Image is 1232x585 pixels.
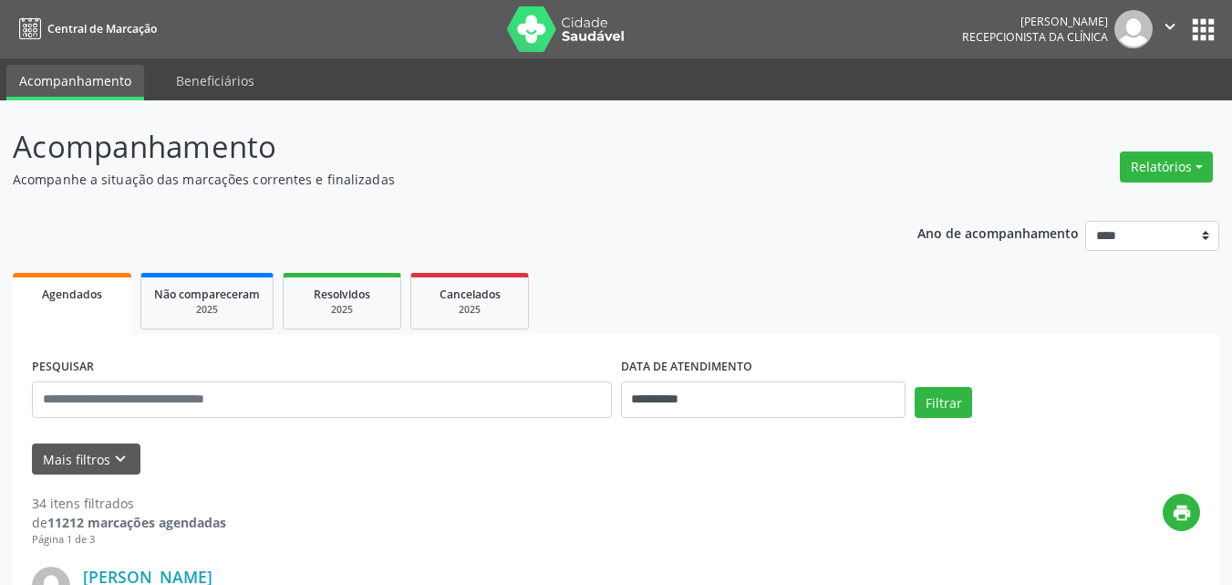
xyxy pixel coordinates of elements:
[296,303,388,317] div: 2025
[154,287,260,302] span: Não compareceram
[32,494,226,513] div: 34 itens filtrados
[6,65,144,100] a: Acompanhamento
[1160,16,1180,37] i: 
[47,514,226,531] strong: 11212 marcações agendadas
[32,513,226,532] div: de
[47,21,157,37] span: Central de Marcação
[13,124,857,170] p: Acompanhamento
[13,170,857,189] p: Acompanhe a situação das marcações correntes e finalizadas
[1114,10,1153,48] img: img
[163,65,267,97] a: Beneficiários
[1172,503,1192,523] i: print
[1120,151,1213,183] button: Relatórios
[42,287,102,302] span: Agendados
[440,287,501,302] span: Cancelados
[32,444,140,475] button: Mais filtroskeyboard_arrow_down
[962,29,1108,45] span: Recepcionista da clínica
[915,387,972,418] button: Filtrar
[1163,494,1200,531] button: print
[32,532,226,548] div: Página 1 de 3
[962,14,1108,29] div: [PERSON_NAME]
[154,303,260,317] div: 2025
[1187,14,1219,46] button: apps
[32,353,94,381] label: PESQUISAR
[110,449,130,469] i: keyboard_arrow_down
[13,14,157,44] a: Central de Marcação
[1153,10,1187,48] button: 
[424,303,515,317] div: 2025
[917,221,1079,244] p: Ano de acompanhamento
[621,353,752,381] label: DATA DE ATENDIMENTO
[314,287,370,302] span: Resolvidos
